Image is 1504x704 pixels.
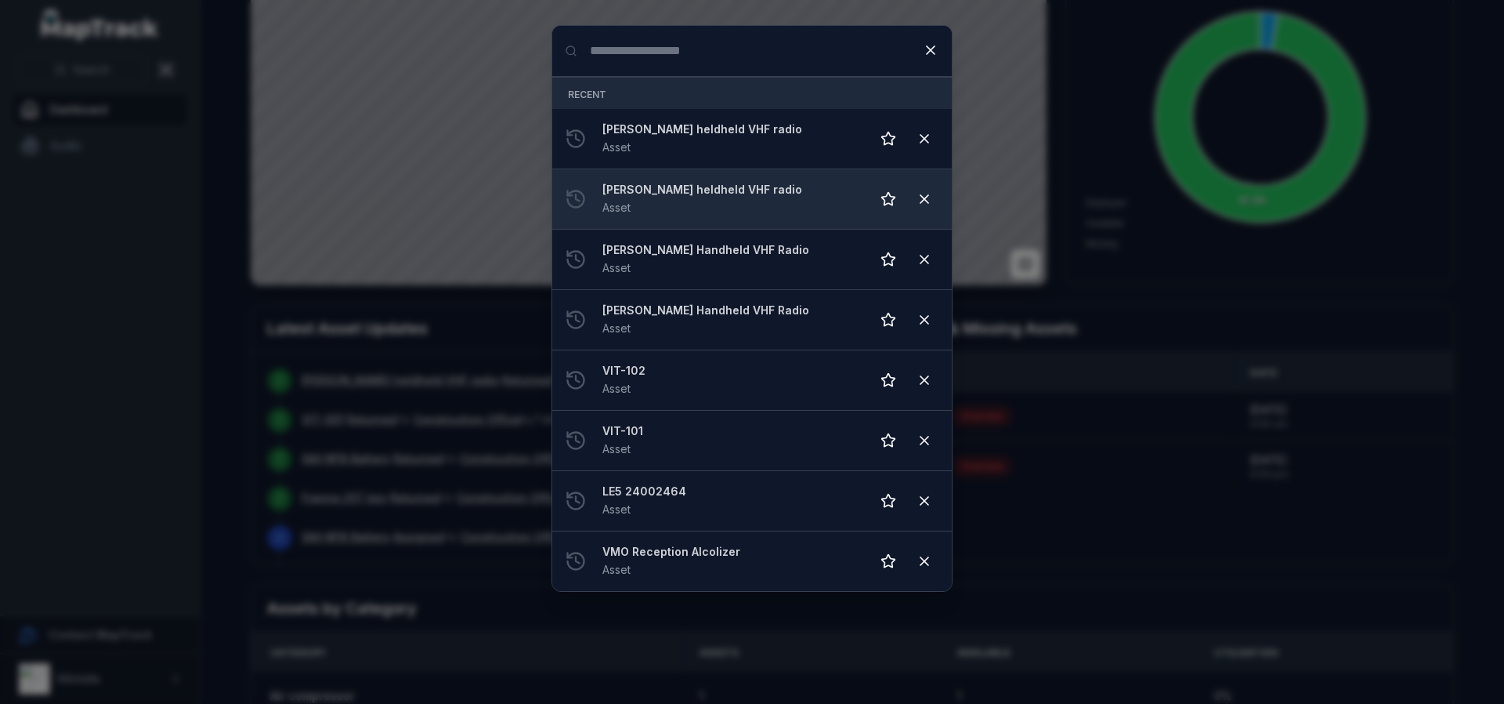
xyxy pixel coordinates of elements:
[602,503,631,516] span: Asset
[602,140,631,154] span: Asset
[602,303,858,337] a: [PERSON_NAME] Handheld VHF RadioAsset
[602,484,858,518] a: LE5 24002464Asset
[602,363,858,397] a: VIT-102Asset
[602,382,631,395] span: Asset
[602,544,858,579] a: VMO Reception AlcolizerAsset
[602,122,858,156] a: [PERSON_NAME] heldheld VHF radioAsset
[602,321,631,335] span: Asset
[602,442,631,455] span: Asset
[602,242,858,277] a: [PERSON_NAME] Handheld VHF RadioAsset
[602,423,858,439] strong: VIT-101
[602,544,858,560] strong: VMO Reception Alcolizer
[568,89,606,100] span: Recent
[602,484,858,499] strong: LE5 24002464
[602,423,858,458] a: VIT-101Asset
[602,242,858,258] strong: [PERSON_NAME] Handheld VHF Radio
[602,363,858,379] strong: VIT-102
[602,182,858,198] strong: [PERSON_NAME] heldheld VHF radio
[602,201,631,214] span: Asset
[602,261,631,274] span: Asset
[602,122,858,137] strong: [PERSON_NAME] heldheld VHF radio
[602,303,858,318] strong: [PERSON_NAME] Handheld VHF Radio
[602,563,631,576] span: Asset
[602,182,858,216] a: [PERSON_NAME] heldheld VHF radioAsset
